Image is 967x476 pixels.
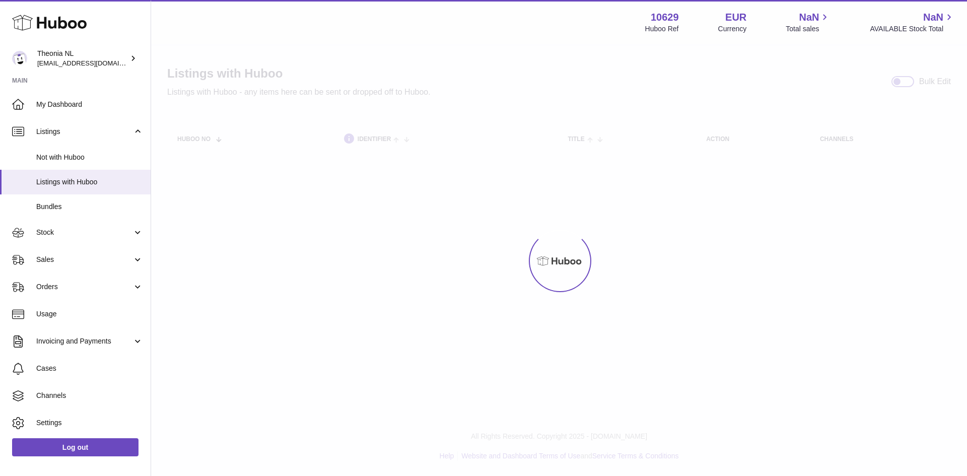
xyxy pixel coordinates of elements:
span: AVAILABLE Stock Total [870,24,955,34]
span: [EMAIL_ADDRESS][DOMAIN_NAME] [37,59,148,67]
div: Huboo Ref [645,24,679,34]
span: NaN [923,11,943,24]
span: Bundles [36,202,143,212]
div: Theonia NL [37,49,128,68]
strong: 10629 [651,11,679,24]
a: NaN AVAILABLE Stock Total [870,11,955,34]
img: internalAdmin-10629@internal.huboo.com [12,51,27,66]
span: NaN [799,11,819,24]
a: NaN Total sales [786,11,831,34]
span: Stock [36,228,132,237]
span: Sales [36,255,132,264]
span: Usage [36,309,143,319]
span: Channels [36,391,143,400]
span: Not with Huboo [36,153,143,162]
span: Orders [36,282,132,292]
span: Invoicing and Payments [36,336,132,346]
strong: EUR [725,11,746,24]
span: Cases [36,364,143,373]
span: Listings with Huboo [36,177,143,187]
span: My Dashboard [36,100,143,109]
span: Settings [36,418,143,428]
span: Total sales [786,24,831,34]
a: Log out [12,438,139,456]
div: Currency [718,24,747,34]
span: Listings [36,127,132,137]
